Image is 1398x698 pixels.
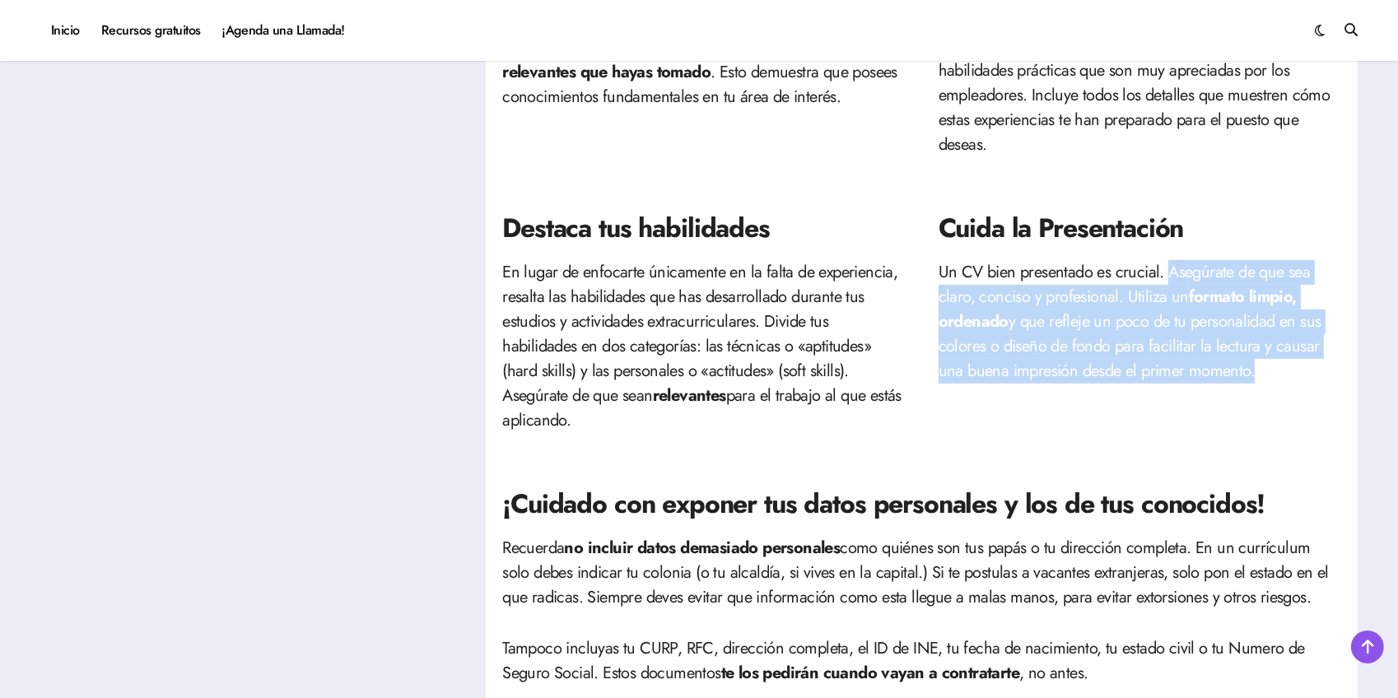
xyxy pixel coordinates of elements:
strong: Destaca tus habilidades [502,209,770,247]
strong: formato limpio, ordenado [939,285,1297,333]
p: En tu CV, . Esto demuestra que posees conocimientos fundamentales en tu área de interés. [502,35,905,109]
strong: te los pedirán cuando vayan a contratarte [721,661,1019,685]
h2: ¡Cuidado con exponer tus datos personales y los de tus conocidos! [502,486,1341,523]
p: Recuerda como quiénes son tus papás o tu dirección completa. En un currículum solo debes indicar ... [502,536,1341,610]
a: Inicio [40,8,91,53]
p: Tampoco incluyas tu CURP, RFC, dirección completa, el ID de INE, tu fecha de nacimiento, tu estad... [502,636,1341,686]
strong: relevantes [653,384,726,407]
p: Un CV bien presentado es crucial. Asegúrate de que sea claro, conciso y profesional. Utiliza un y... [939,260,1341,384]
a: ¡Agenda una Llamada! [212,8,356,53]
a: Recursos gratuitos [91,8,212,53]
p: En lugar de enfocarte únicamente en la falta de experiencia, resalta las habilidades que has desa... [502,260,905,433]
strong: no incluir datos demasiado personales [565,536,841,560]
strong: Cuida la Presentación [939,209,1184,247]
